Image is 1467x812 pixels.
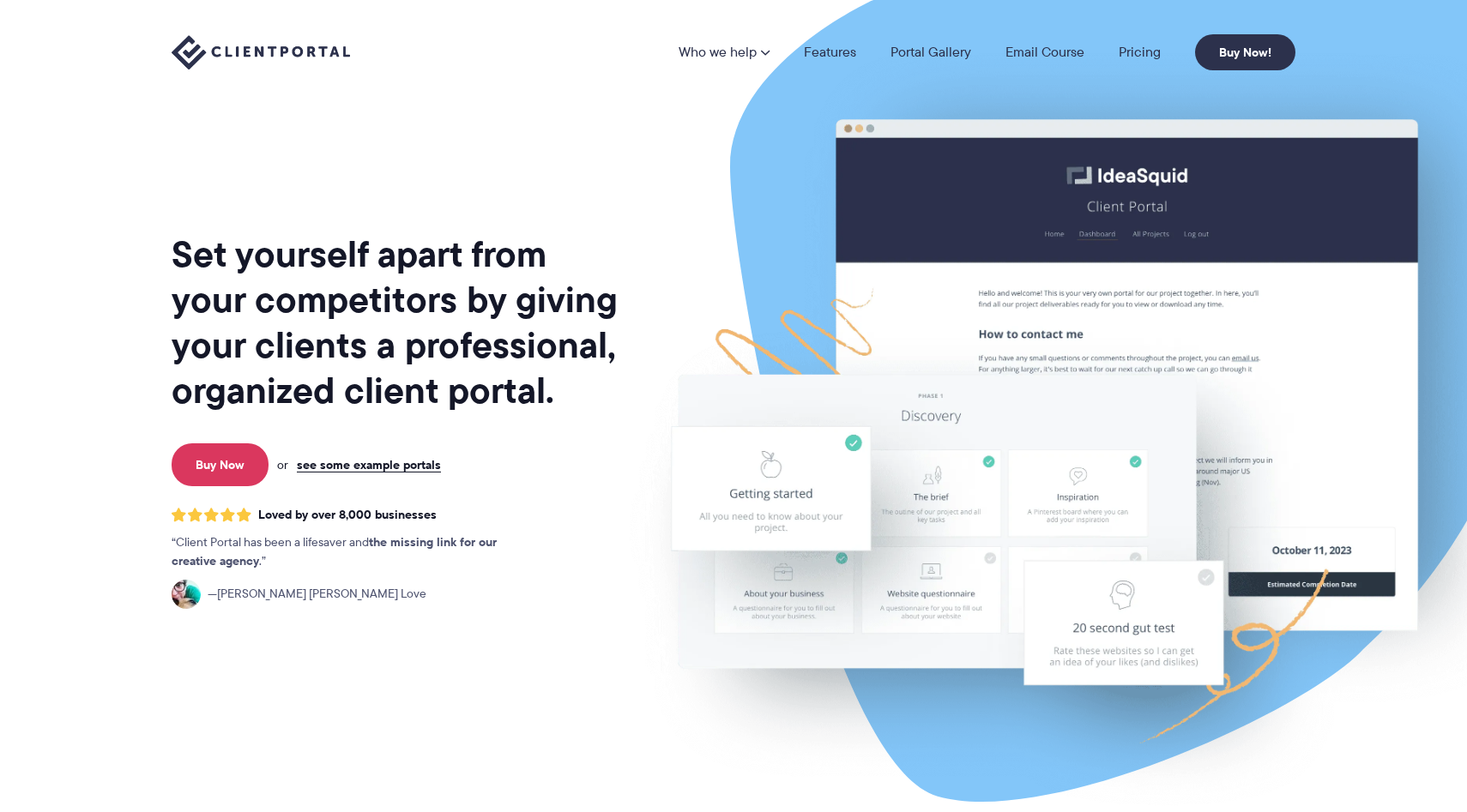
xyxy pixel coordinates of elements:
a: Buy Now! [1195,34,1295,70]
a: Portal Gallery [890,45,971,59]
span: or [277,457,288,472]
strong: the missing link for our creative agency [172,532,497,570]
p: Client Portal has been a lifesaver and . [172,533,532,571]
span: [PERSON_NAME] [PERSON_NAME] Love [208,585,426,604]
a: Email Course [1005,45,1084,59]
span: Loved by over 8,000 businesses [258,508,437,522]
a: Pricing [1119,45,1161,59]
a: Who we help [679,45,770,59]
a: Buy Now [172,443,269,486]
a: Features [804,45,856,59]
h1: Set yourself apart from your competitors by giving your clients a professional, organized client ... [172,232,621,413]
a: see some example portals [297,457,441,472]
